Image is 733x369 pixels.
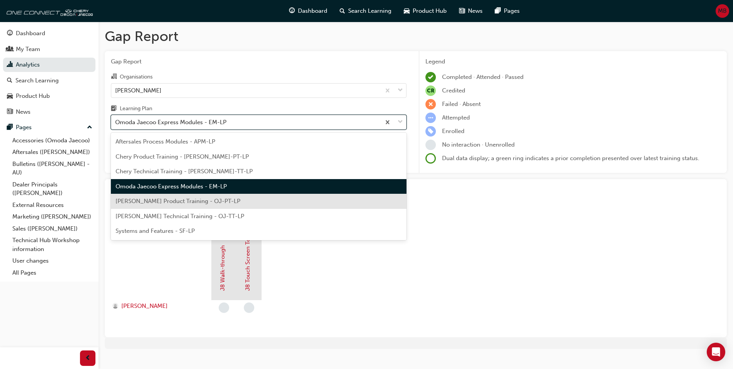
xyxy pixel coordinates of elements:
[15,76,59,85] div: Search Learning
[425,85,436,96] span: null-icon
[718,7,727,15] span: MB
[7,30,13,37] span: guage-icon
[116,198,240,205] span: [PERSON_NAME] Product Training - OJ-PT-LP
[425,140,436,150] span: learningRecordVerb_NONE-icon
[116,213,244,220] span: [PERSON_NAME] Technical Training - OJ-TT-LP
[9,267,95,279] a: All Pages
[9,158,95,179] a: Bulletins ([PERSON_NAME] - AU)
[442,114,470,121] span: Attempted
[3,58,95,72] a: Analytics
[4,3,93,19] img: oneconnect
[7,93,13,100] span: car-icon
[3,89,95,103] a: Product Hub
[9,199,95,211] a: External Resources
[3,42,95,56] a: My Team
[87,123,92,133] span: up-icon
[7,124,13,131] span: pages-icon
[116,183,227,190] span: Omoda Jaecoo Express Modules - EM-LP
[121,302,168,311] span: [PERSON_NAME]
[707,343,725,361] div: Open Intercom Messenger
[120,73,153,81] div: Organisations
[289,6,295,16] span: guage-icon
[116,153,249,160] span: Chery Product Training - [PERSON_NAME]-PT-LP
[283,3,333,19] a: guage-iconDashboard
[442,128,464,135] span: Enrolled
[495,6,501,16] span: pages-icon
[348,7,391,15] span: Search Learning
[3,105,95,119] a: News
[85,354,91,363] span: prev-icon
[9,223,95,235] a: Sales ([PERSON_NAME])
[120,105,152,113] div: Learning Plan
[111,106,117,113] span: learningplan-icon
[468,7,483,15] span: News
[3,120,95,135] button: Pages
[16,29,45,38] div: Dashboard
[3,25,95,120] button: DashboardMy TeamAnalyticsSearch LearningProduct HubNews
[413,7,447,15] span: Product Hub
[116,168,253,175] span: Chery Technical Training - [PERSON_NAME]-TT-LP
[442,73,524,80] span: Completed · Attended · Passed
[716,4,729,18] button: MB
[298,7,327,15] span: Dashboard
[244,222,251,291] a: J8 Touch Screen Top Tips
[7,77,12,84] span: search-icon
[425,126,436,137] span: learningRecordVerb_ENROLL-icon
[9,234,95,255] a: Technical Hub Workshop information
[115,86,162,95] div: [PERSON_NAME]
[16,123,32,132] div: Pages
[244,302,254,313] span: learningRecordVerb_NONE-icon
[111,57,406,66] span: Gap Report
[3,73,95,88] a: Search Learning
[9,179,95,199] a: Dealer Principals ([PERSON_NAME])
[9,146,95,158] a: Aftersales ([PERSON_NAME])
[442,141,515,148] span: No interaction · Unenrolled
[425,113,436,123] span: learningRecordVerb_ATTEMPT-icon
[16,108,31,116] div: News
[398,3,453,19] a: car-iconProduct Hub
[459,6,465,16] span: news-icon
[219,302,229,313] span: learningRecordVerb_NONE-icon
[340,6,345,16] span: search-icon
[425,99,436,109] span: learningRecordVerb_FAIL-icon
[398,117,403,127] span: down-icon
[219,245,226,291] a: J8 Walk-through
[9,211,95,223] a: Marketing ([PERSON_NAME])
[16,45,40,54] div: My Team
[425,57,721,66] div: Legend
[16,92,50,101] div: Product Hub
[333,3,398,19] a: search-iconSearch Learning
[442,87,465,94] span: Credited
[9,255,95,267] a: User changes
[116,138,215,145] span: Aftersales Process Modules - APM-LP
[489,3,526,19] a: pages-iconPages
[504,7,520,15] span: Pages
[7,62,13,68] span: chart-icon
[404,6,410,16] span: car-icon
[112,302,204,311] a: [PERSON_NAME]
[425,72,436,82] span: learningRecordVerb_COMPLETE-icon
[7,46,13,53] span: people-icon
[115,118,226,127] div: Omoda Jaecoo Express Modules - EM-LP
[9,135,95,147] a: Accessories (Omoda Jaecoo)
[105,28,727,45] h1: Gap Report
[3,26,95,41] a: Dashboard
[453,3,489,19] a: news-iconNews
[398,85,403,96] span: down-icon
[111,73,117,80] span: organisation-icon
[7,109,13,116] span: news-icon
[442,101,481,108] span: Failed · Absent
[116,227,195,234] span: Systems and Features - SF-LP
[442,155,699,162] span: Dual data display; a green ring indicates a prior completion presented over latest training status.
